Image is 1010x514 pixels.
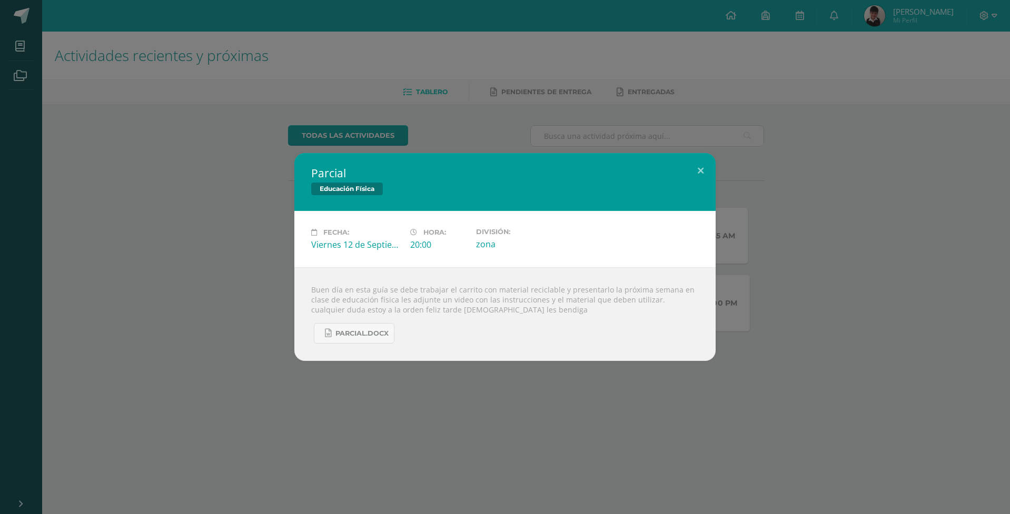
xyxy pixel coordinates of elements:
div: 20:00 [410,239,468,250]
span: Educación Física [311,183,383,195]
label: División: [476,228,567,236]
div: Buen día en esta guía se debe trabajar el carrito con material reciclable y presentarlo la próxim... [294,267,716,361]
span: Hora: [423,228,446,236]
button: Close (Esc) [686,153,716,189]
span: Fecha: [323,228,349,236]
div: Viernes 12 de Septiembre [311,239,402,250]
h2: Parcial [311,166,699,180]
span: Parcial.docx [335,329,389,338]
div: zona [476,238,567,250]
a: Parcial.docx [314,323,394,344]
